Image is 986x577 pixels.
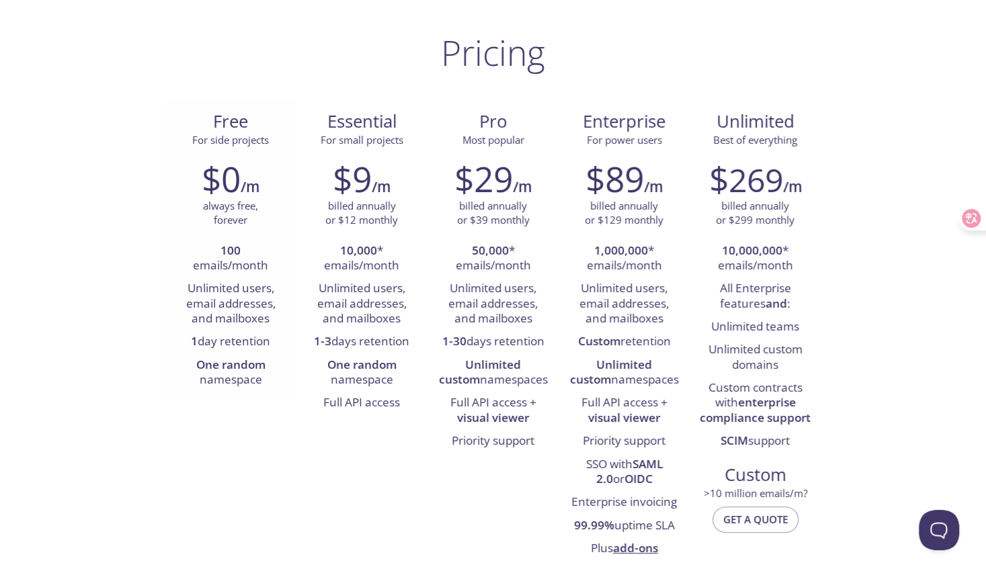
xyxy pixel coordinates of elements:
li: * emails/month [569,240,680,278]
span: Most popular [462,133,524,146]
iframe: Help Scout Beacon - Open [919,510,959,550]
strong: Custom [578,333,620,349]
li: * emails/month [700,240,811,278]
span: For side projects [192,133,269,146]
strong: 99.99% [574,517,614,533]
li: Unlimited users, email addresses, and mailboxes [438,277,548,330]
span: Best of everything [713,133,797,146]
strong: OIDC [624,471,653,486]
h2: $ [709,159,783,199]
li: Full API access + [438,392,548,430]
span: Custom [700,463,810,486]
li: Priority support [569,430,680,453]
button: Get a quote [712,506,798,532]
strong: SCIM [721,433,748,448]
a: add-ons [613,540,658,556]
strong: 1-3 [314,333,331,349]
strong: 10,000,000 [722,242,782,258]
h6: /m [241,175,259,198]
li: support [700,430,811,453]
li: Priority support [438,430,548,453]
span: Pro [438,110,548,133]
h2: $29 [454,159,513,199]
strong: enterprise compliance support [700,394,811,425]
span: > 10 million emails/m? [704,486,807,500]
span: Free [176,110,286,133]
span: 269 [729,158,783,202]
span: For power users [587,133,662,146]
h2: $0 [202,159,241,199]
li: namespace [306,354,417,392]
p: billed annually or $129 monthly [585,199,663,228]
h6: /m [783,175,802,198]
li: Unlimited custom domains [700,339,811,377]
li: * emails/month [306,240,417,278]
li: namespaces [438,354,548,392]
span: Get a quote [723,511,788,528]
strong: and [766,296,787,311]
li: All Enterprise features : [700,277,811,316]
strong: SAML 2.0 [596,456,663,486]
li: day retention [175,330,286,353]
li: Enterprise invoicing [569,491,680,514]
li: Custom contracts with [700,377,811,430]
li: namespaces [569,354,680,392]
li: * emails/month [438,240,548,278]
li: uptime SLA [569,515,680,537]
li: namespace [175,354,286,392]
li: Unlimited users, email addresses, and mailboxes [569,277,680,330]
strong: visual viewer [457,410,529,425]
span: Unlimited [716,109,794,133]
h6: /m [513,175,532,198]
strong: visual viewer [588,410,660,425]
li: days retention [306,330,417,353]
strong: Unlimited custom [570,357,653,387]
strong: 1,000,000 [594,242,648,258]
li: retention [569,330,680,353]
li: Full API access + [569,392,680,430]
strong: Unlimited custom [439,357,522,387]
span: Essential [307,110,417,133]
li: Unlimited users, email addresses, and mailboxes [306,277,417,330]
span: Enterprise [569,110,679,133]
li: Unlimited users, email addresses, and mailboxes [175,277,286,330]
li: Plus [569,537,680,560]
h1: Pricing [441,32,545,73]
h6: /m [644,175,663,198]
li: Unlimited teams [700,316,811,339]
strong: 100 [220,242,241,258]
h6: /m [372,175,391,198]
h2: $9 [333,159,372,199]
strong: 50,000 [472,242,509,258]
p: billed annually or $39 monthly [457,199,530,228]
li: days retention [438,330,548,353]
strong: 1 [191,333,198,349]
strong: 1-30 [442,333,466,349]
p: billed annually or $12 monthly [325,199,398,228]
h2: $89 [585,159,644,199]
li: emails/month [175,240,286,278]
span: For small projects [321,133,403,146]
strong: 10,000 [340,242,377,258]
strong: One random [196,357,265,372]
p: billed annually or $299 monthly [716,199,794,228]
strong: One random [327,357,397,372]
li: SSO with or [569,453,680,492]
li: Full API access [306,392,417,414]
p: always free, forever [203,199,258,228]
